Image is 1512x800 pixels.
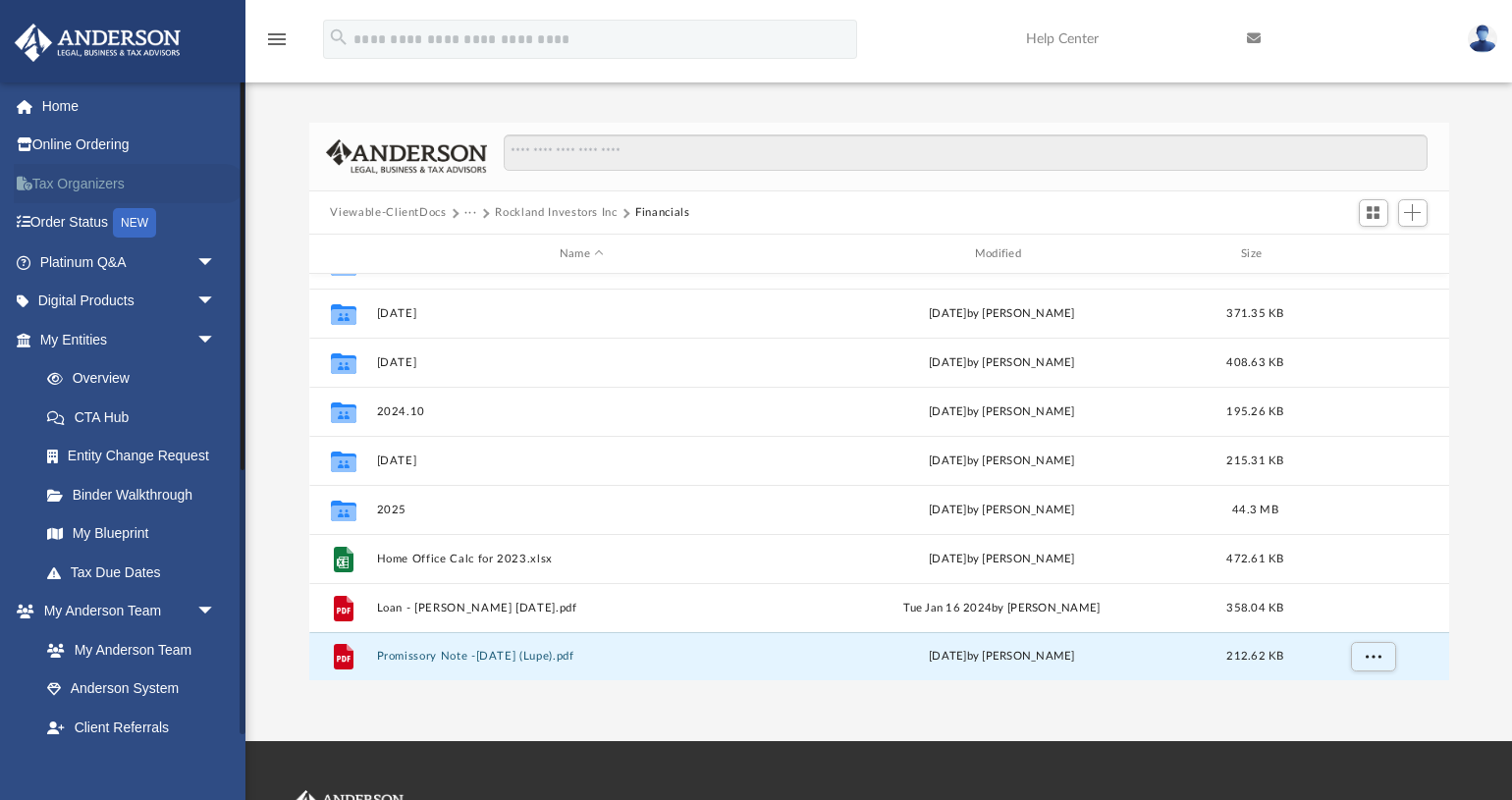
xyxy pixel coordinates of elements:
span: 408.63 KB [1226,357,1283,368]
button: [DATE] [376,307,787,320]
i: menu [265,27,289,51]
div: [DATE] by [PERSON_NAME] [796,305,1208,323]
a: Client Referrals [27,708,236,747]
div: grid [309,274,1449,680]
a: My Anderson Teamarrow_drop_down [14,592,236,631]
button: Rockland Investors Inc [495,204,617,222]
div: Modified [795,245,1207,263]
button: Financials [635,204,690,222]
span: 212.62 KB [1226,651,1283,662]
a: Digital Productsarrow_drop_down [14,282,245,321]
span: 371.35 KB [1226,308,1283,319]
a: Home [14,86,245,126]
a: Entity Change Request [27,437,245,476]
div: Size [1215,245,1294,263]
div: [DATE] by [PERSON_NAME] [796,354,1208,372]
button: ··· [464,204,477,222]
a: Platinum Q&Aarrow_drop_down [14,242,245,282]
span: arrow_drop_down [196,282,236,322]
img: User Pic [1468,25,1497,53]
div: [DATE] by [PERSON_NAME] [796,648,1208,666]
img: Anderson Advisors Platinum Portal [9,24,187,62]
a: menu [265,37,289,51]
button: 2025 [376,504,787,516]
div: id [317,245,366,263]
a: Tax Due Dates [27,553,245,592]
span: 358.04 KB [1226,603,1283,613]
a: Overview [27,359,245,399]
div: NEW [113,208,156,238]
div: [DATE] by [PERSON_NAME] [796,403,1208,421]
i: search [328,27,350,48]
span: arrow_drop_down [196,592,236,632]
div: [DATE] by [PERSON_NAME] [796,453,1208,470]
button: Promissory Note -[DATE] (Lupe).pdf [376,651,787,664]
a: Binder Walkthrough [27,475,245,514]
span: 44.3 MB [1232,505,1278,515]
button: Switch to Grid View [1359,199,1388,227]
div: id [1303,245,1440,263]
button: Viewable-ClientDocs [330,204,446,222]
a: Order StatusNEW [14,203,245,243]
button: 2024.10 [376,405,787,418]
button: Add [1398,199,1428,227]
a: CTA Hub [27,398,245,437]
input: Search files and folders [504,134,1427,172]
div: [DATE] by [PERSON_NAME] [796,551,1208,568]
div: Tue Jan 16 2024 by [PERSON_NAME] [796,600,1208,617]
span: 215.31 KB [1226,455,1283,466]
span: arrow_drop_down [196,242,236,283]
a: My Anderson Team [27,630,226,669]
a: Anderson System [27,669,236,709]
a: Tax Organizers [14,164,245,203]
span: 195.26 KB [1226,406,1283,417]
button: [DATE] [376,454,787,467]
span: arrow_drop_down [196,320,236,360]
a: Online Ordering [14,126,245,165]
button: Loan - [PERSON_NAME] [DATE].pdf [376,602,787,614]
button: More options [1350,642,1395,671]
span: 472.61 KB [1226,554,1283,564]
button: Home Office Calc for 2023.xlsx [376,553,787,565]
a: My Blueprint [27,514,236,554]
div: [DATE] by [PERSON_NAME] [796,502,1208,519]
div: Name [375,245,786,263]
button: [DATE] [376,356,787,369]
a: My Entitiesarrow_drop_down [14,320,245,359]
